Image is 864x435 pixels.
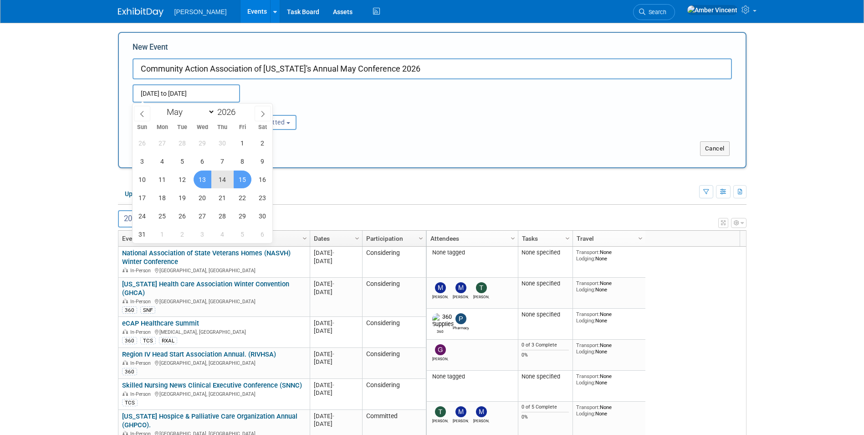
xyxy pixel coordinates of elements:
span: Column Settings [301,235,308,242]
span: Transport: [576,342,600,348]
div: None specified [521,249,569,256]
a: Skilled Nursing News Clinical Executive Conference (SNNC) [122,381,302,389]
div: [DATE] [314,358,358,366]
td: Considering [362,317,426,348]
span: Thu [212,124,232,130]
img: In-Person Event [123,299,128,303]
span: May 8, 2026 [234,152,251,170]
span: Column Settings [353,235,361,242]
div: Pharmacy Services [453,324,469,330]
span: Lodging: [576,348,595,355]
img: Mike Randolph [435,282,446,293]
span: Lodging: [576,255,595,262]
span: Lodging: [576,286,595,293]
span: Sun [133,124,153,130]
a: Column Settings [562,231,573,244]
span: - [332,280,334,287]
span: Search [645,9,666,16]
span: May 29, 2026 [234,207,251,225]
div: [MEDICAL_DATA], [GEOGRAPHIC_DATA] [122,328,306,336]
a: Dates [314,231,356,246]
div: [DATE] [314,257,358,265]
div: 360 [122,306,137,314]
span: May 22, 2026 [234,189,251,207]
span: May 14, 2026 [214,171,231,188]
input: Year [215,107,242,117]
a: Event [122,231,304,246]
div: None specified [521,311,569,318]
span: June 1, 2026 [153,225,171,243]
a: Upcoming68 [118,185,171,202]
a: Column Settings [635,231,645,244]
a: [US_STATE] Hospice & Palliative Care Organization Annual (GHPCO). [122,412,297,429]
span: May 27, 2026 [194,207,211,225]
div: None None [576,404,642,417]
span: May 25, 2026 [153,207,171,225]
span: May 7, 2026 [214,152,231,170]
span: April 28, 2026 [174,134,191,152]
div: None specified [521,280,569,287]
span: May 15, 2026 [234,171,251,188]
div: 0% [521,414,569,420]
span: May 13, 2026 [194,171,211,188]
span: - [332,351,334,357]
span: May 2, 2026 [254,134,271,152]
span: June 6, 2026 [254,225,271,243]
span: Column Settings [637,235,644,242]
span: Transport: [576,280,600,286]
div: SNF [140,306,155,314]
a: Search [633,4,675,20]
span: Column Settings [417,235,424,242]
div: Greg Friesen [432,355,448,361]
div: [DATE] [314,389,358,397]
div: [GEOGRAPHIC_DATA], [GEOGRAPHIC_DATA] [122,359,306,367]
input: Start Date - End Date [133,84,240,103]
td: Considering [362,247,426,278]
a: Column Settings [352,231,362,244]
div: 360 Supplies [432,328,448,334]
span: In-Person [130,268,153,274]
span: Tue [172,124,192,130]
span: Lodging: [576,317,595,324]
span: April 29, 2026 [194,134,211,152]
span: In-Person [130,299,153,305]
img: Mike Springer [455,282,466,293]
img: Pharmacy Services [455,313,466,324]
span: In-Person [130,360,153,366]
span: May 24, 2026 [133,207,151,225]
div: [GEOGRAPHIC_DATA], [GEOGRAPHIC_DATA] [122,297,306,305]
div: Tom DeBell [473,293,489,299]
span: May 20, 2026 [194,189,211,207]
div: [DATE] [314,280,358,288]
div: None tagged [430,249,514,256]
span: May 3, 2026 [133,152,151,170]
span: 2026 [124,214,152,223]
span: May 9, 2026 [254,152,271,170]
img: 360 Supplies [432,313,454,328]
div: TCS [140,337,156,344]
img: Tom DeBell [476,282,487,293]
span: Mon [152,124,172,130]
a: eCAP Healthcare Summit [122,319,199,327]
span: In-Person [130,391,153,397]
div: None specified [521,373,569,380]
a: Tasks [522,231,567,246]
span: May 26, 2026 [174,207,191,225]
span: May 5, 2026 [174,152,191,170]
div: Participation: [235,103,323,114]
div: Mike Randolph [432,293,448,299]
img: In-Person Event [123,268,128,272]
img: In-Person Event [123,329,128,334]
div: Mike Randolph [473,417,489,423]
img: In-Person Event [123,360,128,365]
a: Attendees [430,231,512,246]
select: Month [163,106,215,118]
img: Greg Friesen [435,344,446,355]
span: May 12, 2026 [174,171,191,188]
div: 360 [122,368,137,375]
img: ExhibitDay [118,8,164,17]
div: Mike Springer [453,293,469,299]
div: None None [576,249,642,262]
span: May 19, 2026 [174,189,191,207]
span: May 1, 2026 [234,134,251,152]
